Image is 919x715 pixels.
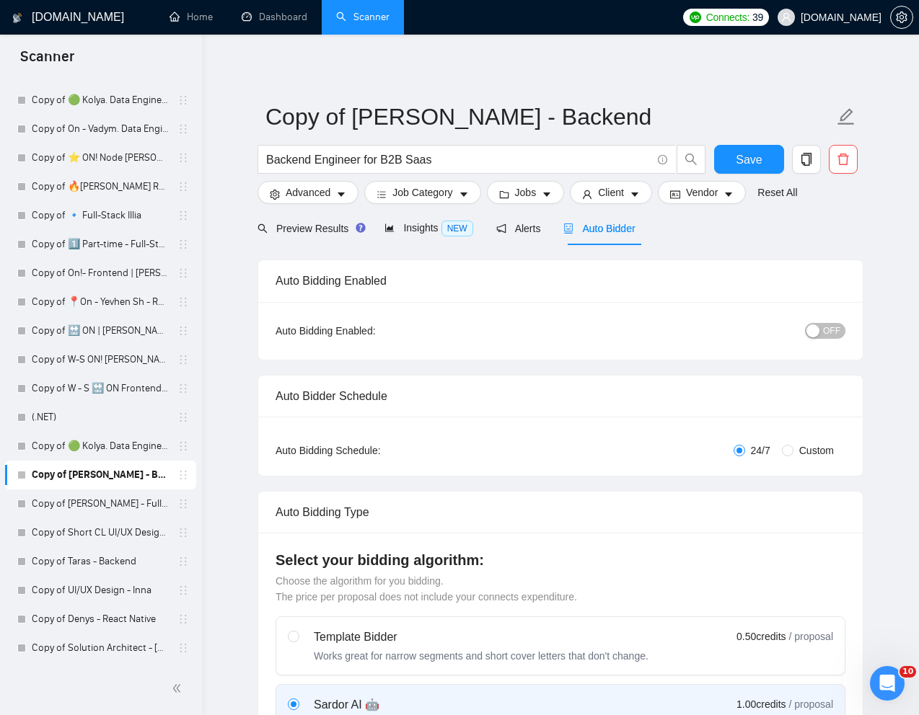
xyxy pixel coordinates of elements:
span: user [781,12,791,22]
span: setting [891,12,913,23]
span: info-circle [658,155,667,164]
span: holder [177,267,189,279]
span: user [582,189,592,200]
a: Copy of W-S ON! [PERSON_NAME]/ React Native [32,345,169,374]
a: Copy of 🟢 Kolya. Data Engineer - General [32,86,169,115]
span: setting [270,189,280,200]
span: idcard [670,189,680,200]
span: bars [377,189,387,200]
button: folderJobscaret-down [487,181,565,204]
span: caret-down [724,189,734,200]
span: caret-down [459,189,469,200]
span: search [677,153,705,166]
a: Copy of On - Vadym. Data Engineer - General [32,115,169,143]
input: Scanner name... [265,99,834,135]
span: holder [177,94,189,106]
button: settingAdvancedcaret-down [258,181,359,204]
button: barsJob Categorycaret-down [364,181,480,204]
button: userClientcaret-down [570,181,652,204]
span: OFF [823,323,840,339]
span: edit [837,107,856,126]
span: holder [177,613,189,625]
span: notification [496,223,506,234]
span: Save [736,151,762,169]
span: / proposal [789,697,833,711]
a: Copy of 🔹 Full-Stack Illia [32,201,169,230]
div: Auto Bidding Enabled [276,260,845,301]
span: Client [598,185,624,200]
a: homeHome [170,11,213,23]
span: holder [177,585,189,596]
div: Template Bidder [314,629,648,646]
span: NEW [441,221,473,236]
h4: Select your bidding algorithm: [276,550,845,570]
span: holder [177,152,189,164]
span: Vendor [686,185,718,200]
span: holder [177,440,189,452]
a: Copy of 🟢 Kolya. Data Engineer - General [32,432,169,461]
img: logo [12,6,22,30]
span: holder [177,498,189,510]
span: Job Category [392,185,452,200]
span: holder [177,239,189,250]
button: Save [714,145,784,174]
a: (.NET) [32,403,169,432]
span: Auto Bidder [563,223,635,234]
div: Auto Bidding Enabled: [276,323,465,339]
button: setting [890,6,913,29]
button: idcardVendorcaret-down [658,181,746,204]
span: search [258,223,268,234]
span: double-left [172,681,186,696]
span: / proposal [789,629,833,644]
iframe: Intercom live chat [870,666,905,701]
span: 1.00 credits [736,696,786,712]
a: Copy of Denys - React Native [32,605,169,634]
div: Works great for narrow segments and short cover letters that don't change. [314,649,648,663]
span: holder [177,556,189,567]
a: Copy of ⭐️ ON! Node [PERSON_NAME] [32,143,169,172]
a: Copy of Solution Architect - [PERSON_NAME] [32,634,169,662]
span: holder [177,527,189,538]
span: delete [830,153,857,166]
div: Auto Bidding Type [276,492,845,533]
span: 10 [900,666,916,678]
a: Copy of On!- Frontend | [PERSON_NAME] [32,259,169,288]
span: holder [177,469,189,481]
button: delete [829,145,858,174]
span: caret-down [336,189,346,200]
a: Copy of UI/UX Design - Inna [32,576,169,605]
span: holder [177,325,189,337]
a: Copy of Short CL UI/UX Design - [PERSON_NAME] [32,518,169,547]
span: copy [793,153,820,166]
div: Sardor AI 🤖 [314,696,539,714]
span: 0.50 credits [736,629,786,644]
a: Copy of 1️⃣ Part-time - Full-Stack Vitalii [32,230,169,259]
span: holder [177,354,189,365]
span: Scanner [9,46,86,76]
a: Copy of W - S 🔛 ON Frontend - [PERSON_NAME] B | React [32,374,169,403]
span: holder [177,123,189,135]
a: Copy of [PERSON_NAME] - Backend [32,461,169,489]
input: Search Freelance Jobs... [266,151,651,169]
a: Copy of Taras - Backend [32,547,169,576]
a: Copy of 🔥[PERSON_NAME] React General [32,172,169,201]
span: Custom [793,443,840,458]
a: searchScanner [336,11,390,23]
a: Copy of 📍On - Yevhen Sh - React General [32,288,169,316]
span: 39 [752,9,763,25]
a: Copy of 🔛 ON | [PERSON_NAME] B | Frontend/React [32,316,169,345]
span: folder [499,189,509,200]
div: Auto Bidding Schedule: [276,443,465,458]
div: Tooltip anchor [354,221,367,234]
span: holder [177,412,189,423]
span: caret-down [630,189,640,200]
span: robot [563,223,573,234]
span: Connects: [706,9,749,25]
div: Auto Bidder Schedule [276,376,845,417]
span: holder [177,383,189,394]
span: holder [177,181,189,192]
span: holder [177,296,189,308]
span: caret-down [542,189,552,200]
a: Reset All [757,185,797,200]
span: holder [177,642,189,654]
